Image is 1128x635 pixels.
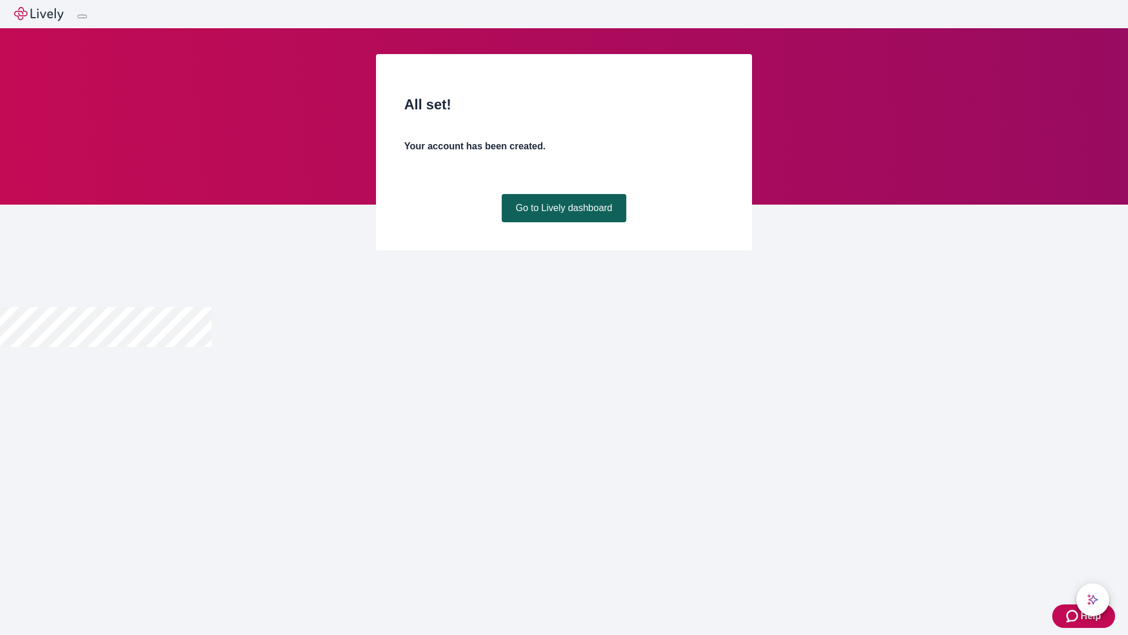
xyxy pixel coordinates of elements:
svg: Lively AI Assistant [1087,594,1099,606]
button: Zendesk support iconHelp [1052,604,1115,628]
a: Go to Lively dashboard [502,194,627,222]
button: chat [1076,583,1109,616]
h4: Your account has been created. [404,139,724,153]
button: Log out [78,15,87,18]
span: Help [1080,609,1101,623]
svg: Zendesk support icon [1066,609,1080,623]
h2: All set! [404,94,724,115]
img: Lively [14,7,63,21]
